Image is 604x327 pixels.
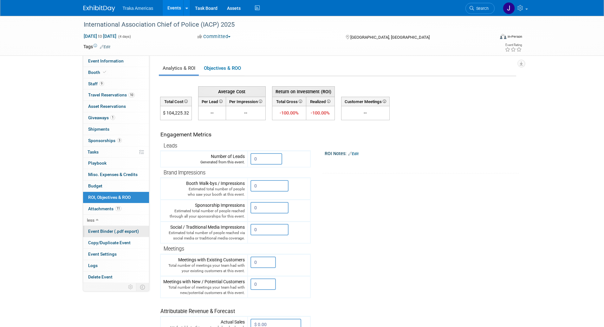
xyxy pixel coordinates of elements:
span: Booth [88,70,107,75]
span: [DATE] [DATE] [83,33,117,39]
th: Customer Meetings [341,97,389,106]
th: Realized [306,97,334,106]
div: In-Person [507,34,522,39]
img: Format-Inperson.png [500,34,506,39]
span: Event Information [88,58,124,63]
div: Event Format [457,33,523,43]
div: Booth Walk-bys / Impressions [163,180,245,197]
span: Shipments [88,127,109,132]
a: Delete Event [83,271,149,283]
span: Asset Reservations [88,104,126,109]
span: -100.00% [280,110,299,116]
a: Staff9 [83,78,149,89]
a: less [83,215,149,226]
span: ROI, Objectives & ROO [88,195,131,200]
td: Tags [83,43,110,50]
span: Misc. Expenses & Credits [88,172,138,177]
span: (4 days) [118,35,131,39]
span: Event Settings [88,252,117,257]
div: Total number of meetings your team had with new/potential customers at this event. [163,285,245,296]
img: Jamie Saenz [503,2,515,14]
span: Playbook [88,160,107,166]
div: -- [344,110,387,116]
span: 1 [110,115,115,120]
th: Total Cost [160,97,192,106]
div: Attributable Revenue & Forecast [160,300,307,315]
span: Delete Event [88,274,113,279]
th: Total Gross [272,97,306,106]
th: Average Cost [198,86,265,97]
span: Search [474,6,489,11]
span: Copy/Duplicate Event [88,240,131,245]
span: Logs [88,263,98,268]
a: ROI, Objectives & ROO [83,192,149,203]
td: $ 104,225.32 [160,106,192,120]
a: Misc. Expenses & Credits [83,169,149,180]
span: Attachments [88,206,121,211]
i: Booth reservation complete [103,70,106,74]
div: Total number of meetings your team had with your existing customers at this event. [163,263,245,274]
span: 11 [115,206,121,211]
a: Asset Reservations [83,101,149,112]
a: Event Settings [83,249,149,260]
td: Personalize Event Tab Strip [125,283,136,291]
div: Number of Leads [163,153,245,165]
a: Edit [348,152,359,156]
a: Event Information [83,56,149,67]
a: Objectives & ROO [200,62,244,75]
th: Per Impression [226,97,265,106]
span: Tasks [88,149,99,154]
a: Giveaways1 [83,112,149,123]
span: Travel Reservations [88,92,135,97]
a: Sponsorships3 [83,135,149,146]
span: Meetings [164,246,184,252]
a: Booth [83,67,149,78]
th: Return on Investment (ROI) [272,86,334,97]
th: Per Lead [198,97,226,106]
div: Estimated total number of people reached through all your sponsorships for this event. [163,208,245,219]
a: Analytics & ROI [159,62,199,75]
a: Budget [83,180,149,192]
span: less [87,218,94,223]
div: Event Rating [505,43,522,47]
a: Attachments11 [83,203,149,214]
span: [GEOGRAPHIC_DATA], [GEOGRAPHIC_DATA] [350,35,430,40]
td: Toggle Event Tabs [136,283,149,291]
span: Brand Impressions [164,170,205,176]
div: Engagement Metrics [160,131,308,139]
span: Event Binder (.pdf export) [88,229,139,234]
span: 3 [117,138,122,143]
div: ROI Notes: [325,149,519,157]
span: Leads [164,143,177,149]
span: Giveaways [88,115,115,120]
a: Shipments [83,124,149,135]
span: Budget [88,183,102,188]
span: to [97,34,103,39]
span: Sponsorships [88,138,122,143]
div: Social / Traditional Media Impressions [163,224,245,241]
a: Event Binder (.pdf export) [83,226,149,237]
div: Sponsorship Impressions [163,202,245,219]
div: Meetings with New / Potential Customers [163,278,245,296]
span: Traka Americas [123,6,153,11]
span: -- [211,110,214,115]
div: Meetings with Existing Customers [163,257,245,274]
a: Logs [83,260,149,271]
span: 10 [128,93,135,97]
span: 9 [99,81,104,86]
a: Playbook [83,158,149,169]
span: Staff [88,81,104,86]
a: Tasks [83,147,149,158]
img: ExhibitDay [83,5,115,12]
div: International Association Chief of Police (IACP) 2025 [81,19,485,30]
span: -- [244,110,247,115]
a: Edit [100,45,110,49]
div: Estimated total number of people reached via social media or traditional media coverage. [163,230,245,241]
div: Estimated total number of people who saw your booth at this event. [163,186,245,197]
button: Committed [195,33,233,40]
a: Travel Reservations10 [83,89,149,101]
a: Search [465,3,495,14]
span: -100.00% [311,110,330,116]
a: Copy/Duplicate Event [83,237,149,248]
div: Generated from this event. [163,160,245,165]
